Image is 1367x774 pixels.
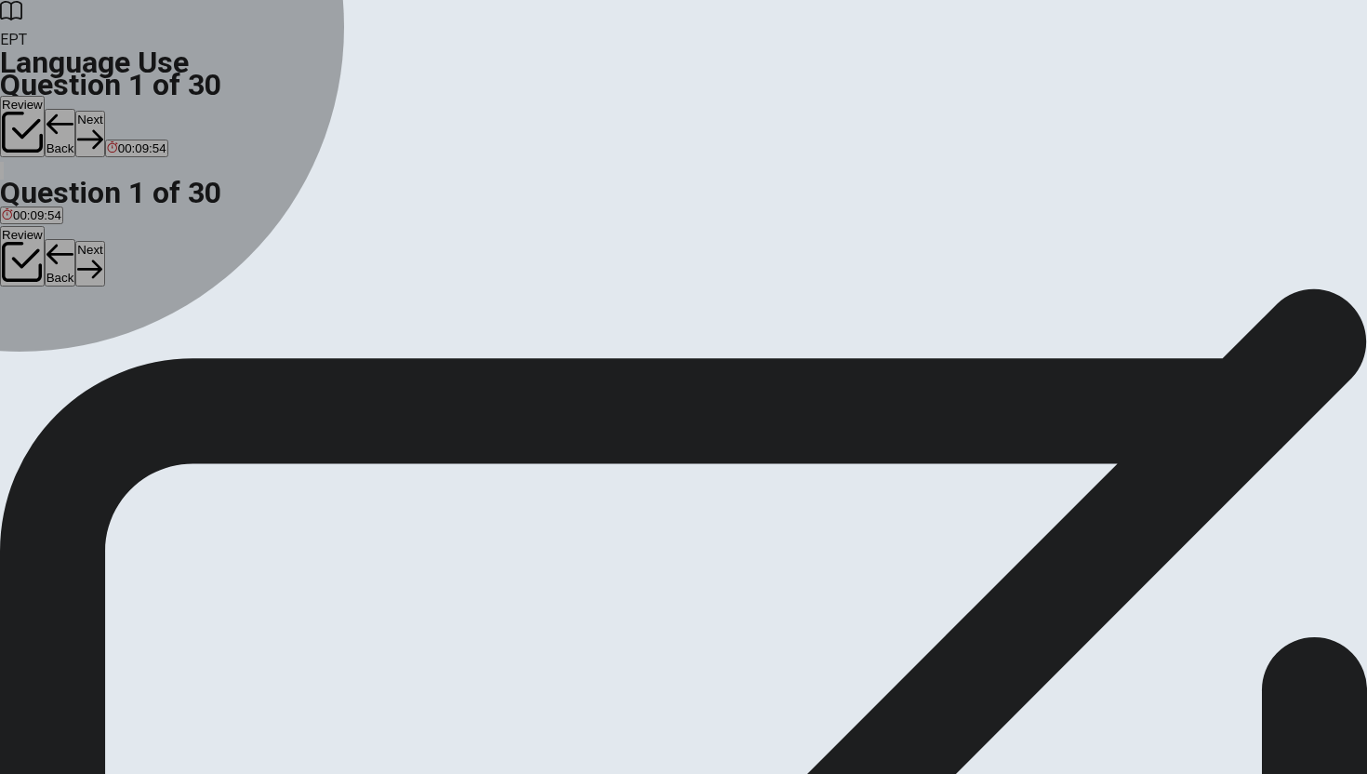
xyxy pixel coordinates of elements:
[45,239,76,287] button: Back
[75,111,104,156] button: Next
[45,109,76,157] button: Back
[105,140,168,157] button: 00:09:54
[13,208,61,222] span: 00:09:54
[118,141,166,155] span: 00:09:54
[75,241,104,287] button: Next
